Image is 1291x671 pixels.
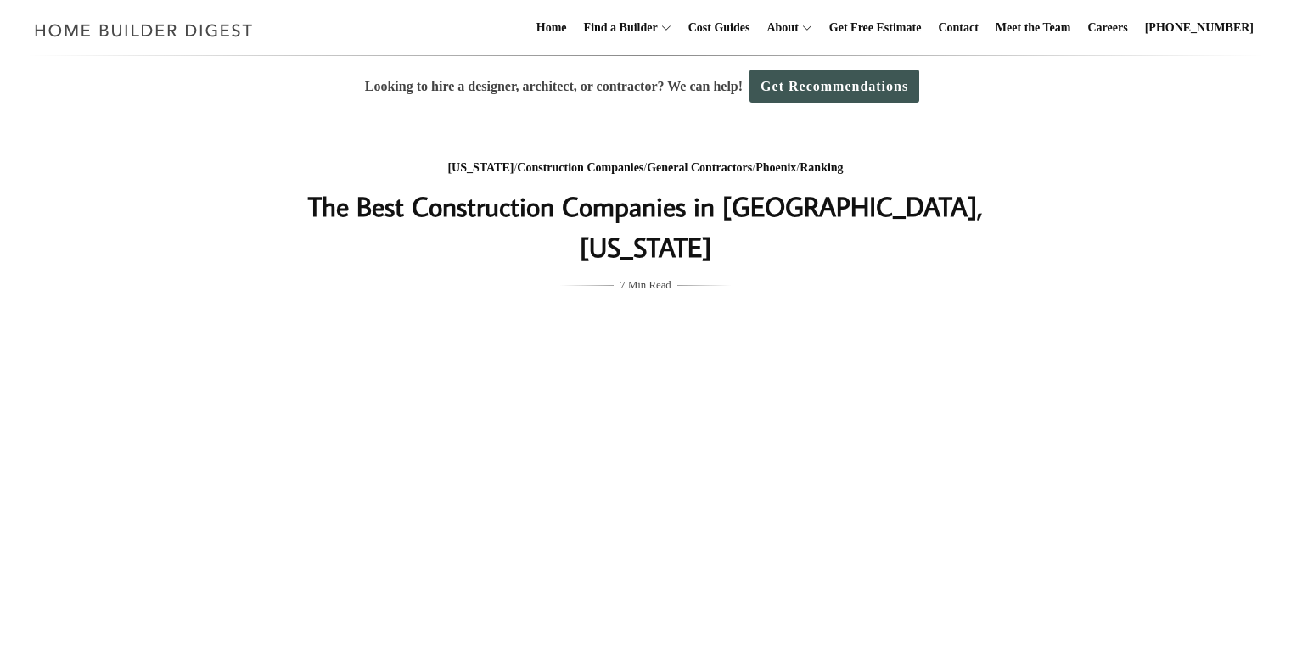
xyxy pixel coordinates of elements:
[760,1,798,55] a: About
[1138,1,1260,55] a: [PHONE_NUMBER]
[307,158,985,179] div: / / / /
[27,14,261,47] img: Home Builder Digest
[749,70,919,103] a: Get Recommendations
[620,276,671,294] span: 7 Min Read
[1081,1,1135,55] a: Careers
[931,1,985,55] a: Contact
[517,161,643,174] a: Construction Companies
[530,1,574,55] a: Home
[822,1,929,55] a: Get Free Estimate
[989,1,1078,55] a: Meet the Team
[755,161,796,174] a: Phoenix
[682,1,757,55] a: Cost Guides
[447,161,514,174] a: [US_STATE]
[577,1,658,55] a: Find a Builder
[307,186,985,267] h1: The Best Construction Companies in [GEOGRAPHIC_DATA], [US_STATE]
[647,161,752,174] a: General Contractors
[800,161,843,174] a: Ranking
